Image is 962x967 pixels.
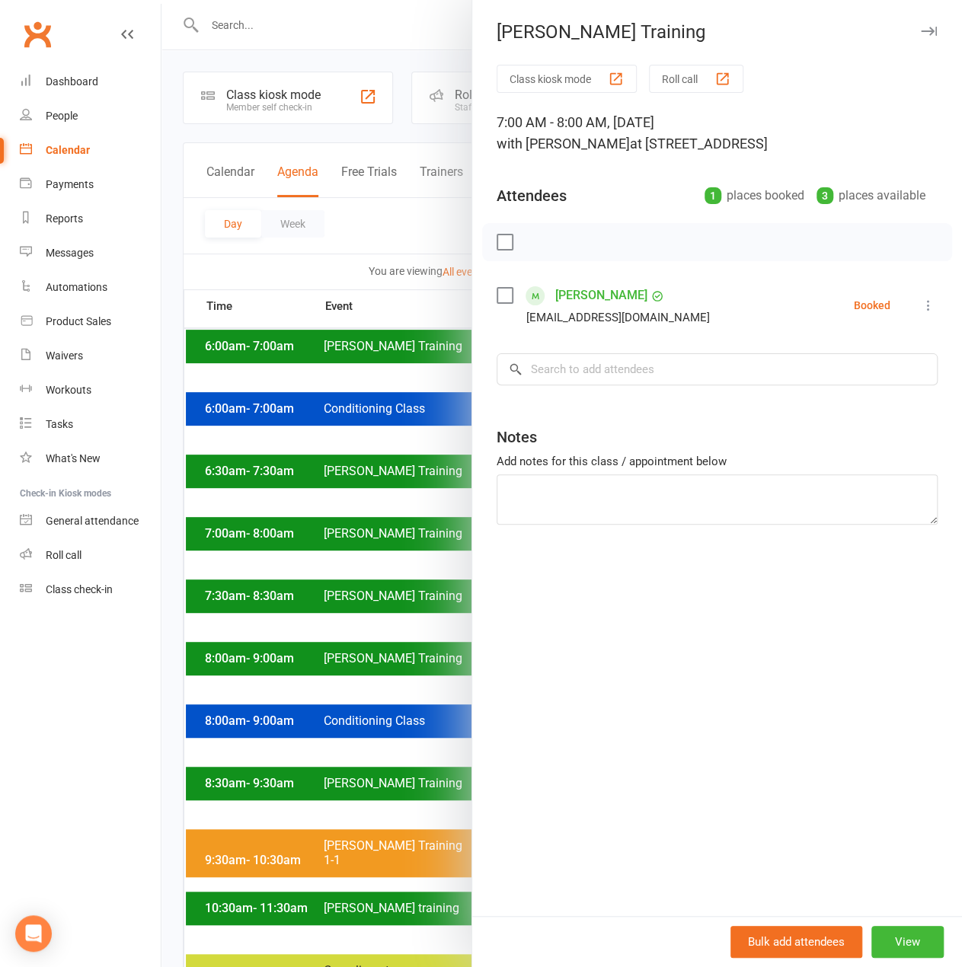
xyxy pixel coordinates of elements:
[20,133,161,168] a: Calendar
[46,75,98,88] div: Dashboard
[817,185,925,206] div: places available
[705,187,721,204] div: 1
[46,549,81,561] div: Roll call
[20,99,161,133] a: People
[526,308,710,327] div: [EMAIL_ADDRESS][DOMAIN_NAME]
[46,583,113,595] div: Class check-in
[20,442,161,476] a: What's New
[20,65,161,99] a: Dashboard
[497,452,938,471] div: Add notes for this class / appointment below
[705,185,804,206] div: places booked
[854,300,890,311] div: Booked
[497,112,938,155] div: 7:00 AM - 8:00 AM, [DATE]
[497,185,567,206] div: Attendees
[20,168,161,202] a: Payments
[20,236,161,270] a: Messages
[20,202,161,236] a: Reports
[472,21,962,43] div: [PERSON_NAME] Training
[649,65,743,93] button: Roll call
[46,515,139,527] div: General attendance
[730,926,862,958] button: Bulk add attendees
[46,144,90,156] div: Calendar
[630,136,768,152] span: at [STREET_ADDRESS]
[20,504,161,538] a: General attendance kiosk mode
[20,538,161,573] a: Roll call
[46,315,111,327] div: Product Sales
[20,305,161,339] a: Product Sales
[20,373,161,407] a: Workouts
[871,926,944,958] button: View
[46,110,78,122] div: People
[18,15,56,53] a: Clubworx
[46,418,73,430] div: Tasks
[46,384,91,396] div: Workouts
[46,247,94,259] div: Messages
[20,270,161,305] a: Automations
[20,339,161,373] a: Waivers
[46,452,101,464] div: What's New
[817,187,833,204] div: 3
[497,65,637,93] button: Class kiosk mode
[15,915,52,952] div: Open Intercom Messenger
[46,281,107,293] div: Automations
[497,353,938,385] input: Search to add attendees
[20,573,161,607] a: Class kiosk mode
[46,178,94,190] div: Payments
[46,349,83,362] div: Waivers
[20,407,161,442] a: Tasks
[46,212,83,225] div: Reports
[497,426,537,448] div: Notes
[555,283,647,308] a: [PERSON_NAME]
[497,136,630,152] span: with [PERSON_NAME]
